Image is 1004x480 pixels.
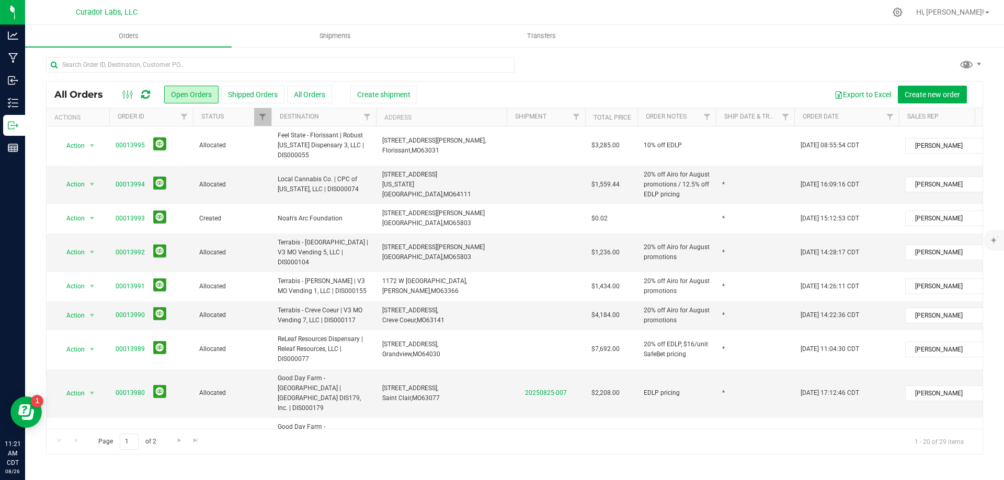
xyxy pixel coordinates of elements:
span: Create shipment [357,90,410,99]
a: Total Price [594,114,631,121]
span: Terrabis - Creve Coeur | V3 MO Vending 7, LLC | DIS000117 [278,306,370,325]
span: $1,434.00 [591,282,620,291]
span: Good Day Farm - [GEOGRAPHIC_DATA] | [GEOGRAPHIC_DATA] DIS179, Inc. | DIS000179 [278,373,370,414]
span: EDLP pricing [644,388,680,398]
span: Local Cannabis Co. | CPC of [US_STATE], LLC | DIS000074 [278,174,370,194]
a: Destination [280,113,319,120]
a: Shipment [515,113,546,120]
button: Create new order [898,86,967,103]
span: $3,285.00 [591,141,620,150]
span: Action [57,211,85,226]
span: Shipments [305,31,365,41]
span: [PERSON_NAME], [382,287,431,295]
span: Allocated [199,248,265,257]
span: Transfers [513,31,570,41]
input: 1 [120,434,139,450]
span: Allocated [199,310,265,320]
span: [STREET_ADDRESS][PERSON_NAME], [382,137,486,144]
span: 63031 [421,147,439,154]
a: Go to the next page [172,434,187,448]
a: Shipments [232,25,438,47]
span: MO [443,191,453,198]
button: Shipped Orders [221,86,284,103]
span: [DATE] 08:55:54 CDT [801,141,859,150]
inline-svg: Inventory [8,98,18,108]
span: [PERSON_NAME] [906,308,984,323]
span: Create new order [905,90,960,99]
inline-svg: Reports [8,143,18,153]
span: ReLeaf Resources Dispensary | Releaf Resources, LLC | DIS000077 [278,334,370,365]
span: Curador Labs, LLC [76,8,138,17]
span: Allocated [199,282,265,291]
button: Open Orders [164,86,219,103]
span: 65803 [453,253,471,261]
a: Filter [359,108,376,126]
span: [STREET_ADDRESS], [382,341,438,348]
span: $2,208.00 [591,388,620,398]
span: select [86,308,99,323]
span: [PERSON_NAME] [906,138,984,153]
span: Allocated [199,180,265,190]
span: Action [57,177,85,192]
span: $1,236.00 [591,248,620,257]
span: [PERSON_NAME] [906,386,984,401]
span: 63077 [421,394,440,402]
span: MO [413,350,422,358]
span: $1,559.44 [591,180,620,190]
a: 00013989 [116,344,145,354]
a: 00013992 [116,248,145,257]
span: MO [443,219,453,227]
span: [DATE] 11:04:30 CDT [801,344,859,354]
a: 00013980 [116,388,145,398]
input: Search Order ID, Destination, Customer PO... [46,57,515,73]
span: [STREET_ADDRESS] [382,171,437,178]
span: [DATE] 14:28:17 CDT [801,248,859,257]
a: Filter [254,108,271,126]
span: Saint Clair, [382,394,412,402]
a: Filter [777,108,794,126]
span: [DATE] 17:12:46 CDT [801,388,859,398]
p: 08/26 [5,467,20,475]
p: 11:21 AM CDT [5,439,20,467]
span: [DATE] 14:26:11 CDT [801,282,859,291]
span: MO [417,317,426,324]
span: select [86,138,99,153]
span: $4,184.00 [591,310,620,320]
div: Manage settings [891,7,904,17]
span: Good Day Farm - [GEOGRAPHIC_DATA] | Ozarx Botanicals I, LLC | DIS000096 [278,422,370,452]
a: Order ID [118,113,144,120]
span: Action [57,386,85,401]
span: Allocated [199,141,265,150]
inline-svg: Inbound [8,75,18,86]
span: Allocated [199,344,265,354]
span: Allocated [199,388,265,398]
span: MO [412,394,421,402]
a: Order Notes [646,113,687,120]
a: Sales Rep [907,113,939,120]
span: 1 - 20 of 29 items [906,434,972,449]
inline-svg: Outbound [8,120,18,131]
span: 63141 [426,317,444,324]
a: 00013993 [116,214,145,224]
span: [GEOGRAPHIC_DATA], [382,253,443,261]
a: Filter [176,108,193,126]
a: Status [201,113,224,120]
inline-svg: Analytics [8,30,18,41]
span: select [86,211,99,226]
span: Action [57,342,85,357]
span: select [86,279,99,294]
span: All Orders [54,89,113,100]
span: Terrabis - [GEOGRAPHIC_DATA] | V3 MO Vending 5, LLC | DIS000104 [278,238,370,268]
span: MO [412,147,421,154]
span: [DATE] 14:22:36 CDT [801,310,859,320]
span: 65803 [453,219,471,227]
span: 10% off EDLP [644,141,682,150]
th: Address [376,108,507,126]
span: Terrabis - [PERSON_NAME] | V3 MO Vending 1, LLC | DIS000155 [278,276,370,296]
span: [DATE] 15:12:53 CDT [801,214,859,224]
span: [STREET_ADDRESS][PERSON_NAME] [382,243,485,251]
span: [PERSON_NAME] [906,177,984,192]
span: [STREET_ADDRESS], [382,307,438,314]
iframe: Resource center unread badge [31,395,43,407]
span: Action [57,138,85,153]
